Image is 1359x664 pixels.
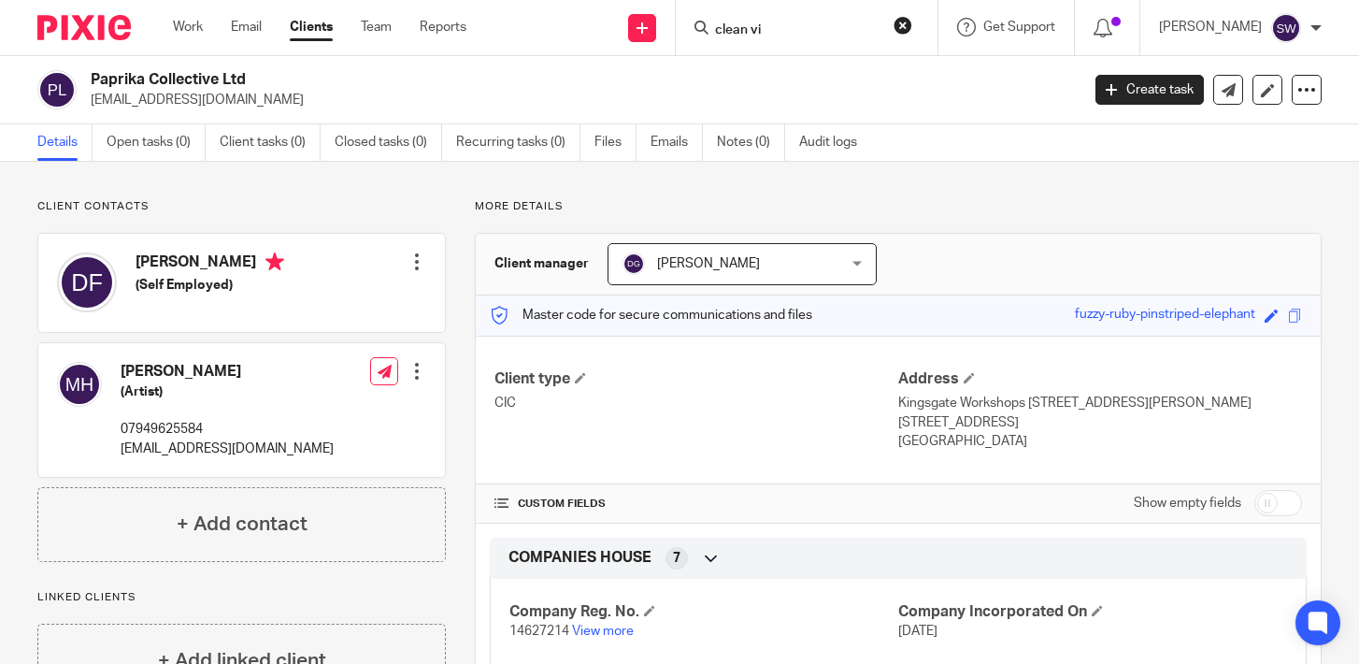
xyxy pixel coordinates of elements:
img: svg%3E [622,253,645,275]
p: Master code for secure communications and files [490,306,812,325]
p: [EMAIL_ADDRESS][DOMAIN_NAME] [121,440,334,458]
a: Team [361,18,392,36]
p: 07949625584 [121,420,334,439]
p: More details [475,199,1322,214]
p: [PERSON_NAME] [1159,18,1262,36]
a: Recurring tasks (0) [456,124,580,161]
h5: (Artist) [121,383,334,401]
h4: Company Reg. No. [509,602,898,622]
img: svg%3E [57,362,102,407]
h4: Client type [494,369,898,389]
span: 14627214 [509,625,569,638]
a: View more [572,625,634,638]
p: [STREET_ADDRESS] [898,413,1302,432]
span: COMPANIES HOUSE [508,548,651,568]
p: Client contacts [37,199,446,214]
p: Linked clients [37,590,446,605]
a: Closed tasks (0) [335,124,442,161]
span: 7 [673,549,680,568]
i: Primary [265,253,284,271]
h4: [PERSON_NAME] [121,362,334,382]
h4: [PERSON_NAME] [136,253,284,276]
h4: CUSTOM FIELDS [494,497,898,512]
a: Open tasks (0) [107,124,206,161]
button: Clear [894,16,912,35]
a: Details [37,124,93,161]
a: Create task [1095,75,1204,105]
p: CIC [494,394,898,412]
img: Pixie [37,15,131,40]
input: Search [713,22,881,39]
h4: + Add contact [177,510,308,539]
label: Show empty fields [1134,494,1241,512]
a: Audit logs [799,124,871,161]
h4: Address [898,369,1302,389]
span: Get Support [983,21,1055,34]
img: svg%3E [37,70,77,109]
a: Email [231,18,262,36]
h3: Client manager [494,254,589,273]
a: Reports [420,18,466,36]
a: Client tasks (0) [220,124,321,161]
span: [PERSON_NAME] [657,257,760,270]
a: Emails [651,124,703,161]
span: [DATE] [898,625,937,638]
p: [EMAIL_ADDRESS][DOMAIN_NAME] [91,91,1067,109]
a: Clients [290,18,333,36]
h4: Company Incorporated On [898,602,1287,622]
a: Files [594,124,637,161]
div: fuzzy-ruby-pinstriped-elephant [1075,305,1255,326]
a: Work [173,18,203,36]
p: Kingsgate Workshops [STREET_ADDRESS][PERSON_NAME] [898,394,1302,412]
p: [GEOGRAPHIC_DATA] [898,432,1302,451]
h5: (Self Employed) [136,276,284,295]
a: Notes (0) [717,124,785,161]
img: svg%3E [1271,13,1301,43]
img: svg%3E [57,253,117,312]
h2: Paprika Collective Ltd [91,70,872,90]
